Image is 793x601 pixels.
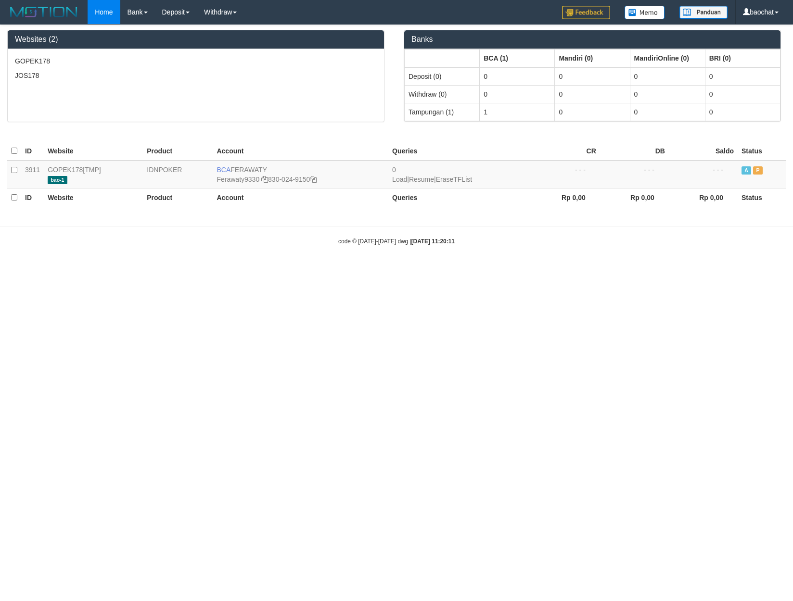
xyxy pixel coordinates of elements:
[405,85,480,103] td: Withdraw (0)
[7,5,80,19] img: MOTION_logo.png
[392,166,396,174] span: 0
[411,238,455,245] strong: [DATE] 11:20:11
[753,166,763,175] span: Paused
[21,142,44,161] th: ID
[143,161,213,188] td: IDNPOKER
[600,142,669,161] th: DB
[562,6,610,19] img: Feedback.jpg
[600,161,669,188] td: - - -
[555,85,630,103] td: 0
[48,166,83,174] a: GOPEK178
[213,161,388,188] td: FERAWATY 830-024-9150
[15,71,377,80] p: JOS178
[213,142,388,161] th: Account
[705,103,780,121] td: 0
[705,49,780,67] th: Group: activate to sort column ascending
[630,67,705,86] td: 0
[738,188,786,207] th: Status
[21,188,44,207] th: ID
[480,85,555,103] td: 0
[531,188,600,207] th: Rp 0,00
[630,85,705,103] td: 0
[480,67,555,86] td: 0
[44,161,143,188] td: [TMP]
[669,161,738,188] td: - - -
[21,161,44,188] td: 3911
[15,56,377,66] p: GOPEK178
[436,175,472,183] a: EraseTFList
[742,166,751,175] span: Active
[217,175,259,183] a: Ferawaty9330
[143,188,213,207] th: Product
[405,49,480,67] th: Group: activate to sort column ascending
[411,35,773,44] h3: Banks
[738,142,786,161] th: Status
[15,35,377,44] h3: Websites (2)
[338,238,455,245] small: code © [DATE]-[DATE] dwg |
[405,67,480,86] td: Deposit (0)
[405,103,480,121] td: Tampungan (1)
[213,188,388,207] th: Account
[480,103,555,121] td: 1
[531,142,600,161] th: CR
[555,49,630,67] th: Group: activate to sort column ascending
[388,142,531,161] th: Queries
[48,176,67,184] span: bao-1
[625,6,665,19] img: Button%20Memo.svg
[217,166,230,174] span: BCA
[44,142,143,161] th: Website
[705,85,780,103] td: 0
[392,175,407,183] a: Load
[555,67,630,86] td: 0
[630,103,705,121] td: 0
[679,6,728,19] img: panduan.png
[480,49,555,67] th: Group: activate to sort column ascending
[669,188,738,207] th: Rp 0,00
[600,188,669,207] th: Rp 0,00
[143,142,213,161] th: Product
[409,175,434,183] a: Resume
[388,188,531,207] th: Queries
[44,188,143,207] th: Website
[630,49,705,67] th: Group: activate to sort column ascending
[392,166,472,183] span: | |
[555,103,630,121] td: 0
[669,142,738,161] th: Saldo
[705,67,780,86] td: 0
[531,161,600,188] td: - - -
